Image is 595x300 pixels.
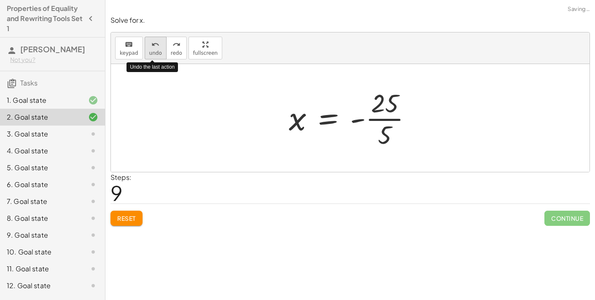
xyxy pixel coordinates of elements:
div: 9. Goal state [7,230,75,240]
div: 12. Goal state [7,281,75,291]
span: 9 [110,180,123,206]
i: Task not started. [88,179,98,190]
i: Task finished and correct. [88,112,98,122]
span: Saving… [568,5,590,13]
div: Not you? [10,56,98,64]
div: 10. Goal state [7,247,75,257]
i: Task not started. [88,264,98,274]
button: fullscreen [188,37,222,59]
p: Solve for x. [110,16,590,25]
div: 8. Goal state [7,213,75,223]
div: Undo the last action [127,62,178,72]
i: undo [151,40,159,50]
i: keyboard [125,40,133,50]
div: 4. Goal state [7,146,75,156]
div: 6. Goal state [7,179,75,190]
div: 7. Goal state [7,196,75,206]
span: Tasks [20,78,38,87]
label: Steps: [110,173,132,182]
h4: Properties of Equality and Rewriting Tools Set 1 [7,3,83,34]
div: 2. Goal state [7,112,75,122]
i: Task not started. [88,230,98,240]
i: Task not started. [88,281,98,291]
i: Task not started. [88,146,98,156]
div: 11. Goal state [7,264,75,274]
span: undo [149,50,162,56]
i: Task not started. [88,129,98,139]
i: Task not started. [88,247,98,257]
i: Task not started. [88,213,98,223]
button: redoredo [166,37,187,59]
i: Task finished and correct. [88,95,98,105]
button: undoundo [145,37,167,59]
button: Reset [110,211,143,226]
span: keypad [120,50,138,56]
div: 5. Goal state [7,163,75,173]
i: Task not started. [88,196,98,206]
span: redo [171,50,182,56]
button: keyboardkeypad [115,37,143,59]
div: 1. Goal state [7,95,75,105]
div: 3. Goal state [7,129,75,139]
span: fullscreen [193,50,218,56]
i: redo [172,40,180,50]
span: [PERSON_NAME] [20,44,85,54]
i: Task not started. [88,163,98,173]
span: Reset [117,214,136,222]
